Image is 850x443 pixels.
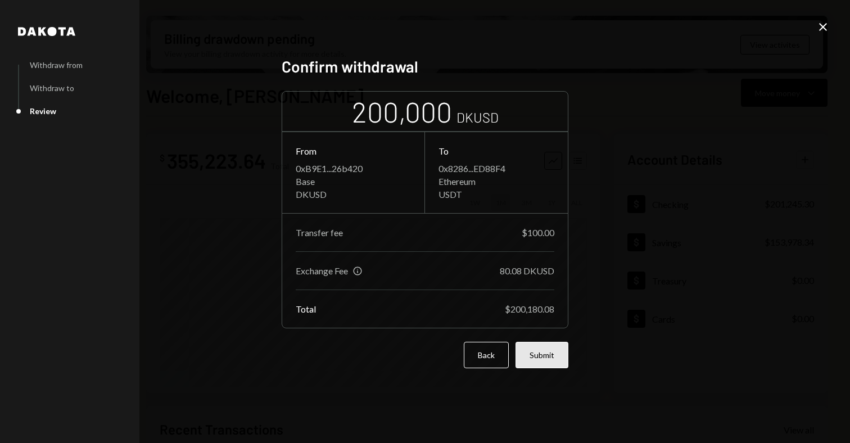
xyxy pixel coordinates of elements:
div: 0xB9E1...26b420 [296,163,411,174]
div: Transfer fee [296,227,343,238]
div: Withdraw from [30,60,83,70]
button: Submit [516,342,568,368]
div: From [296,146,411,156]
div: Total [296,304,316,314]
h2: Confirm withdrawal [282,56,568,78]
div: $100.00 [522,227,554,238]
div: Exchange Fee [296,265,348,276]
div: DKUSD [456,108,499,126]
div: To [438,146,554,156]
div: 200,000 [352,94,452,129]
button: Back [464,342,509,368]
div: Review [30,106,56,116]
div: 80.08 DKUSD [500,265,554,276]
div: Base [296,176,411,187]
div: Ethereum [438,176,554,187]
div: Withdraw to [30,83,74,93]
div: DKUSD [296,189,411,200]
div: 0x8286...ED88F4 [438,163,554,174]
div: $200,180.08 [505,304,554,314]
div: USDT [438,189,554,200]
